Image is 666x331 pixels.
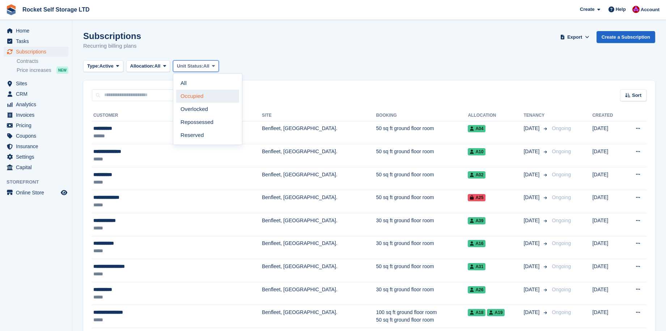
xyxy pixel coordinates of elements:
span: Ongoing [552,194,571,200]
td: Benfleet, [GEOGRAPHIC_DATA]. [262,144,376,167]
span: [DATE] [523,171,541,179]
span: Ongoing [552,218,571,223]
span: A19 [487,309,505,316]
span: Ongoing [552,287,571,292]
img: stora-icon-8386f47178a22dfd0bd8f6a31ec36ba5ce8667c1dd55bd0f319d3a0aa187defe.svg [6,4,17,15]
a: menu [4,120,68,130]
td: Benfleet, [GEOGRAPHIC_DATA]. [262,282,376,305]
a: Rocket Self Storage LTD [20,4,93,16]
a: menu [4,152,68,162]
span: Create [580,6,594,13]
span: Home [16,26,59,36]
span: Sort [632,92,641,99]
td: Benfleet, [GEOGRAPHIC_DATA]. [262,259,376,282]
span: Ongoing [552,149,571,154]
td: Benfleet, [GEOGRAPHIC_DATA]. [262,167,376,190]
a: Create a Subscription [597,31,655,43]
p: Recurring billing plans [83,42,141,50]
a: menu [4,78,68,89]
span: A25 [468,194,485,201]
a: menu [4,26,68,36]
a: Reserved [176,129,239,142]
a: menu [4,36,68,46]
span: A31 [468,263,485,270]
td: 30 sq ft ground floor room [376,236,468,259]
a: menu [4,110,68,120]
td: 100 sq ft ground floor room 50 sq ft ground floor room [376,305,468,328]
span: [DATE] [523,217,541,224]
span: Ongoing [552,240,571,246]
span: Active [99,63,114,70]
span: [DATE] [523,286,541,293]
span: All [203,63,209,70]
div: NEW [56,66,68,74]
th: Created [592,110,623,121]
img: Lee Tresadern [632,6,640,13]
a: Contracts [17,58,68,65]
span: Ongoing [552,263,571,269]
td: [DATE] [592,236,623,259]
a: menu [4,99,68,109]
span: Tasks [16,36,59,46]
span: Subscriptions [16,47,59,57]
span: A16 [468,240,485,247]
td: 30 sq ft ground floor room [376,282,468,305]
td: [DATE] [592,190,623,213]
td: [DATE] [592,259,623,282]
button: Unit Status: All [173,60,219,72]
td: [DATE] [592,282,623,305]
button: Allocation: All [126,60,170,72]
a: menu [4,141,68,151]
a: Price increases NEW [17,66,68,74]
span: Allocation: [130,63,154,70]
span: Help [616,6,626,13]
span: [DATE] [523,125,541,132]
td: [DATE] [592,167,623,190]
td: 50 sq ft ground floor room [376,144,468,167]
td: 50 sq ft ground floor room [376,259,468,282]
button: Export [559,31,591,43]
span: Invoices [16,110,59,120]
span: [DATE] [523,263,541,270]
a: Repossessed [176,116,239,129]
span: Ongoing [552,309,571,315]
th: Allocation [468,110,523,121]
span: A02 [468,171,485,179]
span: Sites [16,78,59,89]
span: Settings [16,152,59,162]
td: Benfleet, [GEOGRAPHIC_DATA]. [262,213,376,236]
a: All [176,77,239,90]
span: [DATE] [523,148,541,155]
a: menu [4,162,68,172]
td: [DATE] [592,144,623,167]
td: 50 sq ft ground floor room [376,121,468,144]
a: menu [4,89,68,99]
span: Unit Status: [177,63,203,70]
td: [DATE] [592,213,623,236]
td: Benfleet, [GEOGRAPHIC_DATA]. [262,236,376,259]
span: A04 [468,125,485,132]
a: menu [4,131,68,141]
span: A18 [468,309,485,316]
span: Insurance [16,141,59,151]
span: [DATE] [523,240,541,247]
a: menu [4,188,68,198]
a: Overlocked [176,103,239,116]
td: Benfleet, [GEOGRAPHIC_DATA]. [262,190,376,213]
span: Account [641,6,659,13]
button: Type: Active [83,60,123,72]
span: Export [567,34,582,41]
span: Online Store [16,188,59,198]
td: 50 sq ft ground floor room [376,190,468,213]
span: Ongoing [552,125,571,131]
span: Capital [16,162,59,172]
span: Coupons [16,131,59,141]
th: Tenancy [523,110,549,121]
span: All [154,63,161,70]
td: Benfleet, [GEOGRAPHIC_DATA]. [262,305,376,328]
td: 30 sq ft ground floor room [376,213,468,236]
td: [DATE] [592,121,623,144]
th: Site [262,110,376,121]
th: Booking [376,110,468,121]
td: 50 sq ft ground floor room [376,167,468,190]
